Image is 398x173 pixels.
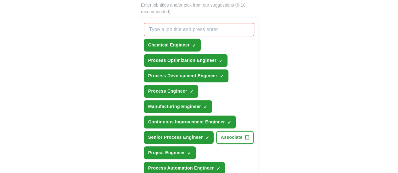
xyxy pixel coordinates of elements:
[148,57,216,64] span: Process Optimization Engineer
[144,23,255,36] input: Type a job title and press enter
[205,135,209,140] span: ✓
[144,100,212,113] button: Manufacturing Engineer✓
[190,89,193,94] span: ✓
[144,116,236,128] button: Continuous Improvement Engineer✓
[148,73,217,79] span: Process Development Engineer
[221,134,242,141] span: Associate
[227,120,231,125] span: ✓
[220,74,224,79] span: ✓
[192,43,196,48] span: ✓
[148,103,201,110] span: Manufacturing Engineer
[148,88,187,95] span: Process Engineer
[216,131,253,144] button: Associate
[216,166,220,171] span: ✓
[148,149,185,156] span: Project Engineer
[148,134,203,141] span: Senior Process Engineer
[144,69,228,82] button: Process Development Engineer✓
[144,39,201,51] button: Chemical Engineer✓
[148,42,190,48] span: Chemical Engineer
[148,165,214,171] span: Process Automation Engineer
[219,58,223,63] span: ✓
[144,146,196,159] button: Project Engineer✓
[144,131,214,144] button: Senior Process Engineer✓
[140,2,259,15] p: Enter job titles and/or pick from our suggestions (6-10 recommended)
[144,54,227,67] button: Process Optimization Engineer✓
[204,105,207,110] span: ✓
[148,119,225,125] span: Continuous Improvement Engineer
[144,85,198,98] button: Process Engineer✓
[188,151,191,156] span: ✓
